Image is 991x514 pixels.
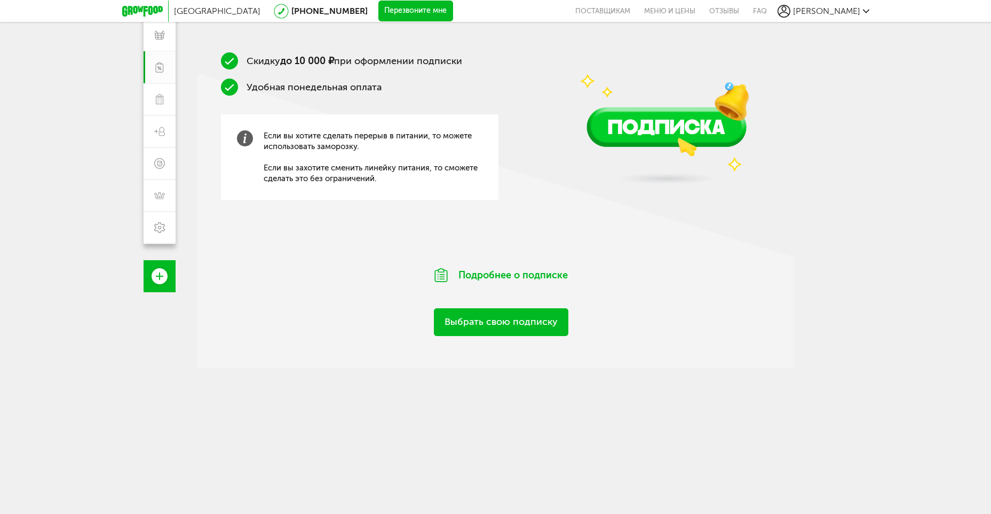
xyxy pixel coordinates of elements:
button: Перезвоните мне [378,1,453,22]
span: [GEOGRAPHIC_DATA] [174,6,260,16]
span: [PERSON_NAME] [793,6,860,16]
span: Удобная понедельная оплата [247,81,382,93]
span: Если вы хотите сделать перерыв в питании, то можете использовать заморозку. Если вы захотите смен... [264,130,482,184]
div: Подробнее о подписке [405,255,597,295]
img: info-grey.b4c3b60.svg [237,130,253,146]
span: Скидку при оформлении подписки [247,55,462,67]
a: Выбрать свою подписку [434,308,568,336]
a: [PHONE_NUMBER] [291,6,368,16]
b: до 10 000 ₽ [280,55,334,67]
